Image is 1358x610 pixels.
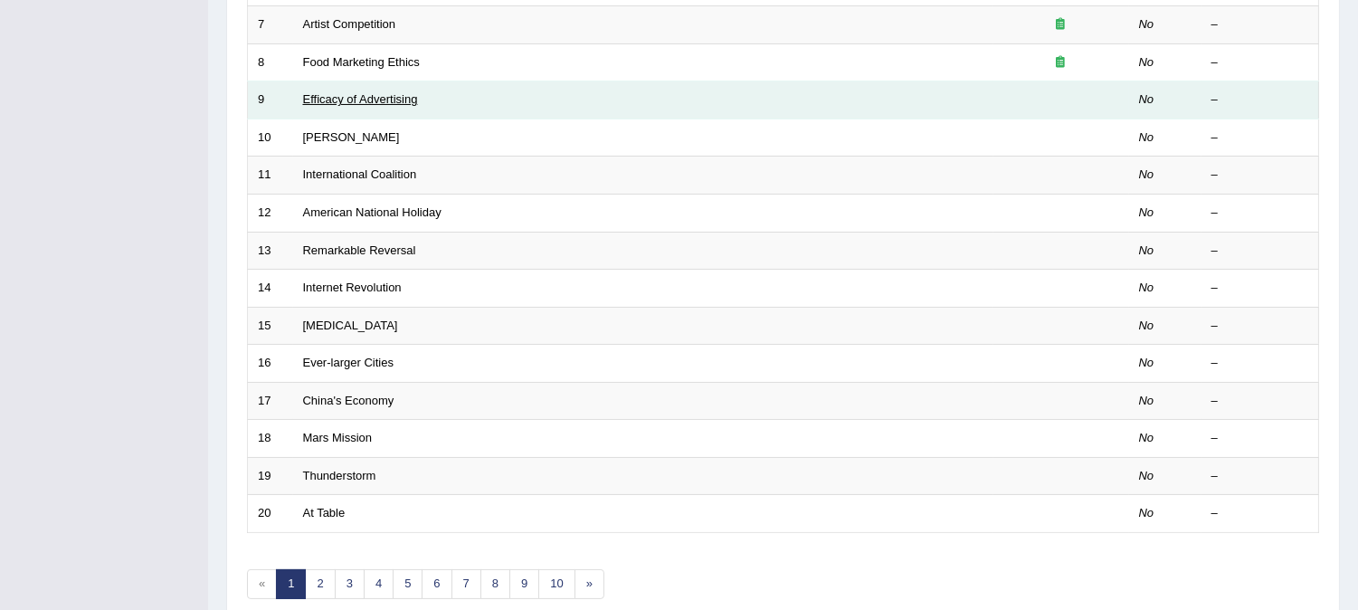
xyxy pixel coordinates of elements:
a: China's Economy [303,394,394,407]
a: Mars Mission [303,431,373,444]
div: – [1211,280,1309,297]
td: 18 [248,420,293,458]
div: Exam occurring question [1003,16,1119,33]
div: – [1211,355,1309,372]
span: « [247,569,277,599]
a: [PERSON_NAME] [303,130,400,144]
div: Exam occurring question [1003,54,1119,71]
a: International Coalition [303,167,417,181]
em: No [1139,167,1154,181]
td: 20 [248,495,293,533]
a: 7 [451,569,481,599]
em: No [1139,17,1154,31]
div: – [1211,16,1309,33]
a: 6 [422,569,451,599]
td: 17 [248,382,293,420]
em: No [1139,469,1154,482]
a: Thunderstorm [303,469,376,482]
div: – [1211,91,1309,109]
em: No [1139,431,1154,444]
a: 10 [538,569,575,599]
a: Remarkable Reversal [303,243,416,257]
a: American National Holiday [303,205,442,219]
a: Ever-larger Cities [303,356,394,369]
a: At Table [303,506,346,519]
td: 14 [248,270,293,308]
a: Food Marketing Ethics [303,55,420,69]
a: Artist Competition [303,17,396,31]
td: 19 [248,457,293,495]
em: No [1139,130,1154,144]
div: – [1211,430,1309,447]
a: 4 [364,569,394,599]
a: Efficacy of Advertising [303,92,418,106]
td: 8 [248,43,293,81]
em: No [1139,55,1154,69]
div: – [1211,318,1309,335]
a: 5 [393,569,423,599]
em: No [1139,319,1154,332]
em: No [1139,356,1154,369]
div: – [1211,129,1309,147]
div: – [1211,393,1309,410]
td: 12 [248,194,293,232]
em: No [1139,92,1154,106]
td: 16 [248,345,293,383]
em: No [1139,506,1154,519]
em: No [1139,205,1154,219]
div: – [1211,468,1309,485]
a: 1 [276,569,306,599]
a: Internet Revolution [303,281,402,294]
td: 11 [248,157,293,195]
em: No [1139,243,1154,257]
td: 15 [248,307,293,345]
div: – [1211,505,1309,522]
td: 10 [248,119,293,157]
div: – [1211,205,1309,222]
div: – [1211,54,1309,71]
div: – [1211,243,1309,260]
a: 3 [335,569,365,599]
a: » [575,569,604,599]
em: No [1139,394,1154,407]
a: 8 [480,569,510,599]
a: 2 [305,569,335,599]
em: No [1139,281,1154,294]
div: – [1211,167,1309,184]
a: [MEDICAL_DATA] [303,319,398,332]
a: 9 [509,569,539,599]
td: 7 [248,6,293,44]
td: 13 [248,232,293,270]
td: 9 [248,81,293,119]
